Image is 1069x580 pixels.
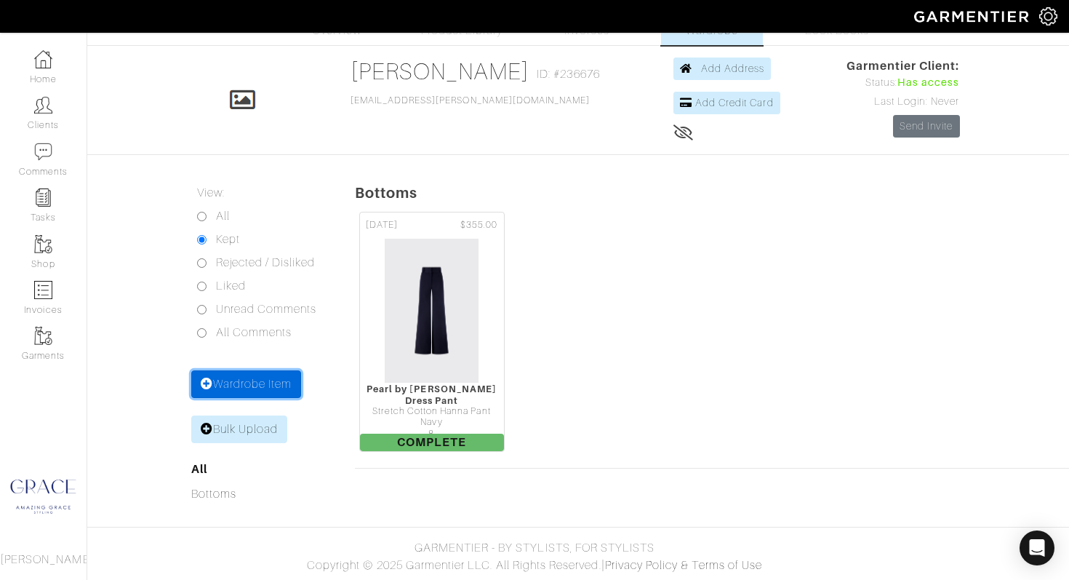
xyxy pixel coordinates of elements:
[34,235,52,253] img: garments-icon-b7da505a4dc4fd61783c78ac3ca0ef83fa9d6f193b1c9dc38574b1d14d53ca28.png
[34,96,52,114] img: clients-icon-6bae9207a08558b7cb47a8932f037763ab4055f8c8b6bfacd5dc20c3e0201464.png
[216,254,316,271] label: Rejected / Disliked
[366,218,398,232] span: [DATE]
[673,92,780,114] a: Add Credit Card
[216,207,230,225] label: All
[460,218,497,232] span: $355.00
[846,57,960,75] span: Garmentier Client:
[907,4,1039,29] img: garmentier-logo-header-white-b43fb05a5012e4ada735d5af1a66efaba907eab6374d6393d1fbf88cb4ef424d.png
[216,324,292,341] label: All Comments
[384,238,479,384] img: 2ZGXkHwwaFvSWqkzeZQQJxZ2
[846,94,960,110] div: Last Login: Never
[537,65,600,83] span: ID: #236676
[34,188,52,207] img: reminder-icon-8004d30b9f0a5d33ae49ab947aed9ed385cf756f9e5892f1edd6e32f2345188e.png
[846,75,960,91] div: Status:
[701,63,765,74] span: Add Address
[191,462,207,476] a: All
[360,417,504,428] div: Navy
[216,231,240,248] label: Kept
[351,95,590,106] a: [EMAIL_ADDRESS][PERSON_NAME][DOMAIN_NAME]
[191,370,302,398] a: Wardrobe Item
[605,559,762,572] a: Privacy Policy & Terms of Use
[1039,7,1057,25] img: gear-icon-white-bd11855cb880d31180b6d7d6211b90ccbf57a29d726f0c71d8c61bd08dd39cc2.png
[351,58,530,84] a: [PERSON_NAME]
[360,434,504,451] span: Complete
[360,384,504,406] div: Pearl by [PERSON_NAME] Dress Pant
[673,57,772,80] a: Add Address
[358,210,506,453] a: [DATE] $355.00 Pearl by [PERSON_NAME] Dress Pant Stretch Cotton Hanna Pant Navy 8 Complete
[893,115,960,138] a: Send Invite
[34,327,52,345] img: garments-icon-b7da505a4dc4fd61783c78ac3ca0ef83fa9d6f193b1c9dc38574b1d14d53ca28.png
[197,184,225,202] label: View:
[191,416,288,443] a: Bulk Upload
[1020,531,1054,565] div: Open Intercom Messenger
[34,50,52,68] img: dashboard-icon-dbcd8f5a0b271acd01030246c82b418ddd0df26cd7fceb0bd07c9910d44c42f6.png
[191,488,236,501] a: Bottoms
[360,429,504,440] div: 8
[897,75,960,91] span: Has access
[695,97,774,108] span: Add Credit Card
[307,559,601,572] span: Copyright © 2025 Garmentier LLC. All Rights Reserved.
[34,143,52,161] img: comment-icon-a0a6a9ef722e966f86d9cbdc48e553b5cf19dbc54f86b18d962a5391bc8f6eb6.png
[216,277,246,295] label: Liked
[360,406,504,417] div: Stretch Cotton Hanna Pant
[216,301,317,318] label: Unread Comments
[34,281,52,299] img: orders-icon-0abe47150d42831381b5fb84f609e132dff9fe21cb692f30cb5eec754e2cba89.png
